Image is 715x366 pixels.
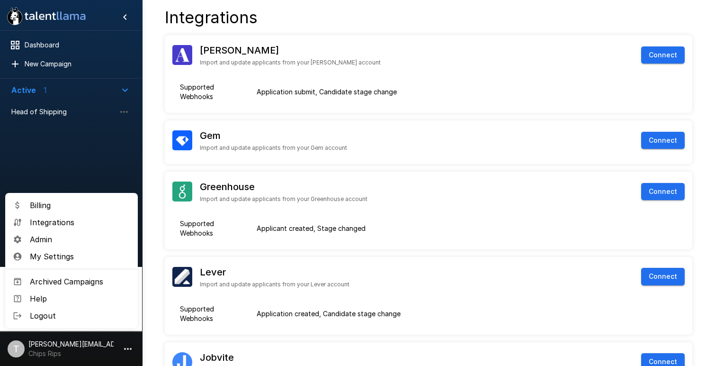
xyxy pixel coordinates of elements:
span: Billing [30,200,130,211]
span: Archived Campaigns [30,276,130,287]
span: Admin [30,234,130,245]
span: My Settings [30,251,130,262]
span: Integrations [30,217,130,228]
span: Logout [30,310,130,321]
span: Help [30,293,130,304]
